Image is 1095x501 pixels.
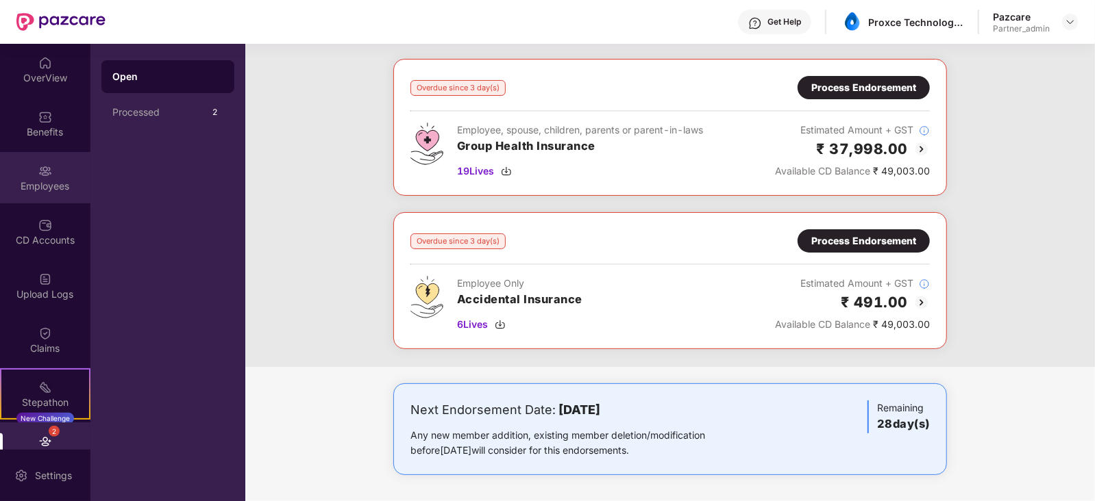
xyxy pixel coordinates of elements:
div: Estimated Amount + GST [775,276,930,291]
div: ₹ 49,003.00 [775,164,930,179]
img: svg+xml;base64,PHN2ZyBpZD0iU2V0dGluZy0yMHgyMCIgeG1sbnM9Imh0dHA6Ly93d3cudzMub3JnLzIwMDAvc3ZnIiB3aW... [14,469,28,483]
span: 6 Lives [457,317,488,332]
img: svg+xml;base64,PHN2ZyBpZD0iQmFjay0yMHgyMCIgeG1sbnM9Imh0dHA6Ly93d3cudzMub3JnLzIwMDAvc3ZnIiB3aWR0aD... [913,141,930,157]
div: Employee, spouse, children, parents or parent-in-laws [457,123,703,138]
div: Remaining [868,400,930,433]
img: svg+xml;base64,PHN2ZyBpZD0iVXBsb2FkX0xvZ3MiIGRhdGEtbmFtZT0iVXBsb2FkIExvZ3MiIHhtbG5zPSJodHRwOi8vd3... [38,272,52,286]
div: Employee Only [457,276,582,291]
img: svg+xml;base64,PHN2ZyBpZD0iQ0RfQWNjb3VudHMiIGRhdGEtbmFtZT0iQ0QgQWNjb3VudHMiIHhtbG5zPSJodHRwOi8vd3... [38,218,52,232]
div: 2 [49,426,60,437]
h3: Accidental Insurance [457,291,582,309]
div: Partner_admin [993,23,1050,34]
img: svg+xml;base64,PHN2ZyBpZD0iSG9tZSIgeG1sbnM9Imh0dHA6Ly93d3cudzMub3JnLzIwMDAvc3ZnIiB3aWR0aD0iMjAiIG... [38,56,52,70]
img: svg+xml;base64,PHN2ZyBpZD0iRG93bmxvYWQtMzJ4MzIiIHhtbG5zPSJodHRwOi8vd3d3LnczLm9yZy8yMDAwL3N2ZyIgd2... [501,166,512,177]
img: asset%201.png [842,12,862,32]
div: Overdue since 3 day(s) [410,80,506,96]
div: Processed [112,107,207,118]
div: 2 [207,104,223,120]
img: svg+xml;base64,PHN2ZyBpZD0iSW5mb18tXzMyeDMyIiBkYXRhLW5hbWU9IkluZm8gLSAzMngzMiIgeG1sbnM9Imh0dHA6Ly... [919,125,930,136]
img: svg+xml;base64,PHN2ZyBpZD0iRHJvcGRvd24tMzJ4MzIiIHhtbG5zPSJodHRwOi8vd3d3LnczLm9yZy8yMDAwL3N2ZyIgd2... [1065,16,1076,27]
span: Available CD Balance [775,165,870,177]
div: Proxce Technologies [868,16,964,29]
img: svg+xml;base64,PHN2ZyBpZD0iRW5kb3JzZW1lbnRzIiB4bWxucz0iaHR0cDovL3d3dy53My5vcmcvMjAwMC9zdmciIHdpZH... [38,435,52,448]
img: svg+xml;base64,PHN2ZyBpZD0iQmFjay0yMHgyMCIgeG1sbnM9Imh0dHA6Ly93d3cudzMub3JnLzIwMDAvc3ZnIiB3aWR0aD... [913,294,930,311]
img: New Pazcare Logo [16,13,106,31]
div: Process Endorsement [811,80,916,95]
div: Next Endorsement Date: [410,400,748,420]
h2: ₹ 37,998.00 [817,138,909,160]
img: svg+xml;base64,PHN2ZyB4bWxucz0iaHR0cDovL3d3dy53My5vcmcvMjAwMC9zdmciIHdpZHRoPSI0OS4zMjEiIGhlaWdodD... [410,276,443,318]
span: 19 Lives [457,164,494,179]
img: svg+xml;base64,PHN2ZyBpZD0iQmVuZWZpdHMiIHhtbG5zPSJodHRwOi8vd3d3LnczLm9yZy8yMDAwL3N2ZyIgd2lkdGg9Ij... [38,110,52,124]
div: Open [112,70,223,83]
img: svg+xml;base64,PHN2ZyBpZD0iRG93bmxvYWQtMzJ4MzIiIHhtbG5zPSJodHRwOi8vd3d3LnczLm9yZy8yMDAwL3N2ZyIgd2... [495,319,506,330]
div: Process Endorsement [811,233,916,248]
div: Pazcare [993,10,1050,23]
img: svg+xml;base64,PHN2ZyBpZD0iRW1wbG95ZWVzIiB4bWxucz0iaHR0cDovL3d3dy53My5vcmcvMjAwMC9zdmciIHdpZHRoPS... [38,164,52,178]
img: svg+xml;base64,PHN2ZyBpZD0iSGVscC0zMngzMiIgeG1sbnM9Imh0dHA6Ly93d3cudzMub3JnLzIwMDAvc3ZnIiB3aWR0aD... [748,16,762,30]
div: New Challenge [16,413,74,424]
h3: Group Health Insurance [457,138,703,155]
div: Settings [31,469,76,483]
div: Stepathon [1,396,89,409]
div: Overdue since 3 day(s) [410,233,506,249]
img: svg+xml;base64,PHN2ZyBpZD0iQ2xhaW0iIHhtbG5zPSJodHRwOi8vd3d3LnczLm9yZy8yMDAwL3N2ZyIgd2lkdGg9IjIwIi... [38,326,52,340]
img: svg+xml;base64,PHN2ZyB4bWxucz0iaHR0cDovL3d3dy53My5vcmcvMjAwMC9zdmciIHdpZHRoPSI0Ny43MTQiIGhlaWdodD... [410,123,443,165]
span: Available CD Balance [775,318,870,330]
div: Any new member addition, existing member deletion/modification before [DATE] will consider for th... [410,428,748,458]
h2: ₹ 491.00 [841,291,908,313]
div: ₹ 49,003.00 [775,317,930,332]
h3: 28 day(s) [877,415,930,433]
div: Estimated Amount + GST [775,123,930,138]
img: svg+xml;base64,PHN2ZyB4bWxucz0iaHR0cDovL3d3dy53My5vcmcvMjAwMC9zdmciIHdpZHRoPSIyMSIgaGVpZ2h0PSIyMC... [38,381,52,394]
img: svg+xml;base64,PHN2ZyBpZD0iSW5mb18tXzMyeDMyIiBkYXRhLW5hbWU9IkluZm8gLSAzMngzMiIgeG1sbnM9Imh0dHA6Ly... [919,279,930,290]
div: Get Help [767,16,801,27]
b: [DATE] [558,402,600,417]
